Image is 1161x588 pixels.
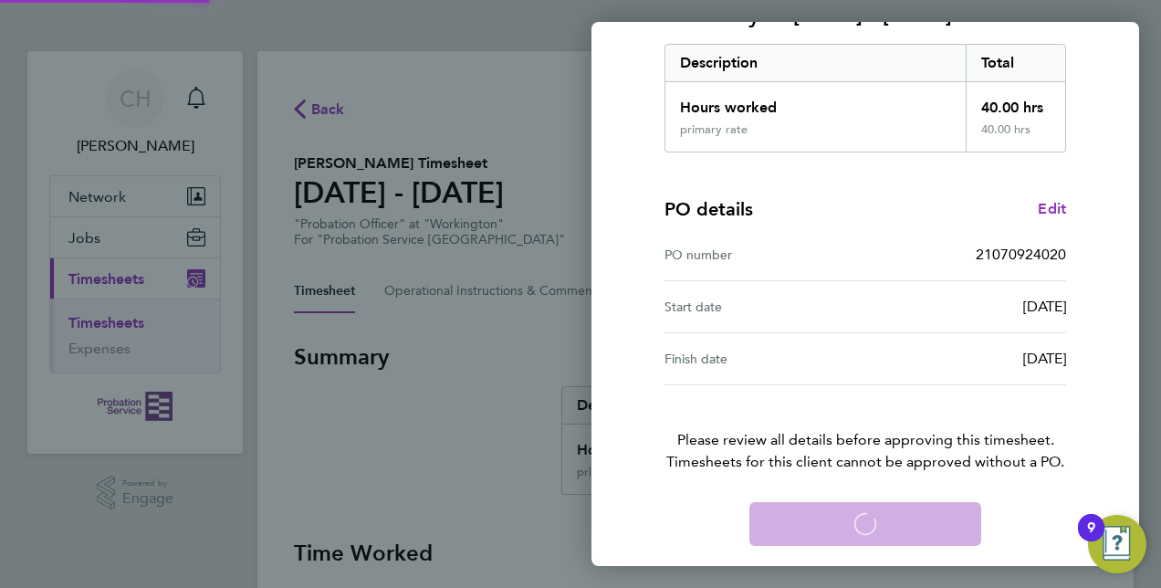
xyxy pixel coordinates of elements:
[643,451,1088,473] span: Timesheets for this client cannot be approved without a PO.
[1038,198,1066,220] a: Edit
[665,82,966,122] div: Hours worked
[976,246,1066,263] span: 21070924020
[865,348,1066,370] div: [DATE]
[665,45,966,81] div: Description
[680,122,748,137] div: primary rate
[966,82,1066,122] div: 40.00 hrs
[664,296,865,318] div: Start date
[664,196,753,222] h4: PO details
[966,45,1066,81] div: Total
[664,348,865,370] div: Finish date
[664,44,1066,152] div: Summary of 18 - 24 Aug 2025
[1038,200,1066,217] span: Edit
[1087,528,1095,551] div: 9
[643,385,1088,473] p: Please review all details before approving this timesheet.
[966,122,1066,152] div: 40.00 hrs
[1088,515,1146,573] button: Open Resource Center, 9 new notifications
[865,296,1066,318] div: [DATE]
[664,244,865,266] div: PO number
